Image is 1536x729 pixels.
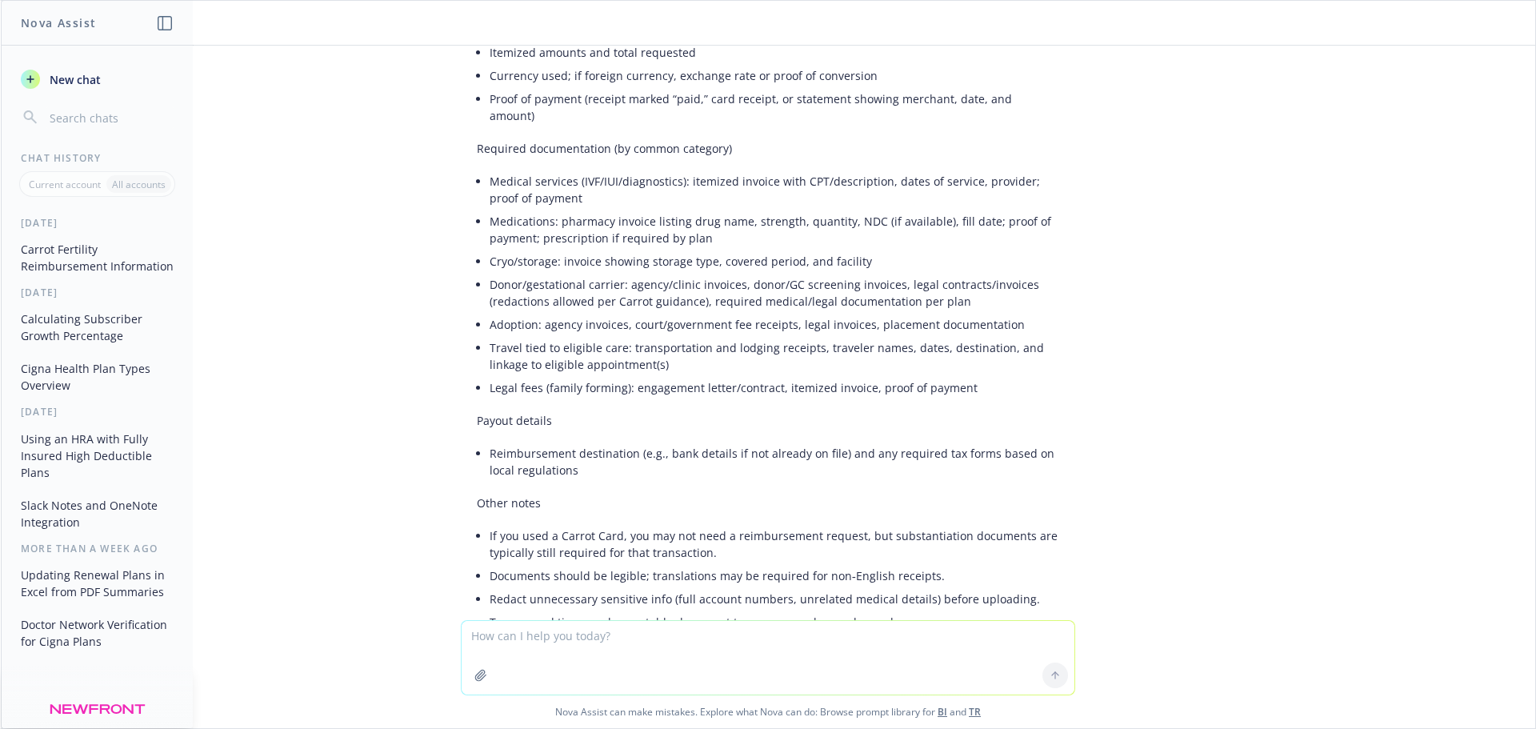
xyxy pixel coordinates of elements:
div: [DATE] [2,405,193,419]
li: Travel tied to eligible care: transportation and lodging receipts, traveler names, dates, destina... [490,336,1059,376]
button: Calculating Subscriber Growth Percentage [14,306,180,349]
span: New chat [46,71,101,88]
li: Medications: pharmacy invoice listing drug name, strength, quantity, NDC (if available), fill dat... [490,210,1059,250]
li: If you used a Carrot Card, you may not need a reimbursement request, but substantiation documents... [490,524,1059,564]
li: Adoption: agency invoices, court/government fee receipts, legal invoices, placement documentation [490,313,1059,336]
li: Proof of payment (receipt marked “paid,” card receipt, or statement showing merchant, date, and a... [490,87,1059,127]
button: Cigna Health Plan Types Overview [14,355,180,399]
li: Legal fees (family forming): engagement letter/contract, itemized invoice, proof of payment [490,376,1059,399]
input: Search chats [46,106,174,129]
p: All accounts [112,178,166,191]
div: [DATE] [2,216,193,230]
li: Cryo/storage: invoice showing storage type, covered period, and facility [490,250,1059,273]
div: Chat History [2,151,193,165]
li: Documents should be legible; translations may be required for non‑English receipts. [490,564,1059,587]
p: Required documentation (by common category) [477,140,1059,157]
li: Medical services (IVF/IUI/diagnostics): itemized invoice with CPT/description, dates of service, ... [490,170,1059,210]
button: New chat [14,65,180,94]
span: Nova Assist can make mistakes. Explore what Nova can do: Browse prompt library for and [7,695,1529,728]
button: Carrot Fertility Reimbursement Information [14,236,180,279]
p: Current account [29,178,101,191]
a: TR [969,705,981,719]
li: Redact unnecessary sensitive info (full account numbers, unrelated medical details) before upload... [490,587,1059,611]
button: Using an HRA with Fully Insured High Deductible Plans [14,426,180,486]
p: Other notes [477,495,1059,511]
li: Turnaround times and acceptable document types can vary by employer plan. [490,611,1059,634]
li: Reimbursement destination (e.g., bank details if not already on file) and any required tax forms ... [490,442,1059,482]
p: Payout details [477,412,1059,429]
li: Currency used; if foreign currency, exchange rate or proof of conversion [490,64,1059,87]
li: Itemized amounts and total requested [490,41,1059,64]
h1: Nova Assist [21,14,96,31]
button: Updating Renewal Plans in Excel from PDF Summaries [14,562,180,605]
button: Doctor Network Verification for Cigna Plans [14,611,180,655]
a: BI [938,705,947,719]
button: Slack Notes and OneNote Integration [14,492,180,535]
li: Donor/gestational carrier: agency/clinic invoices, donor/GC screening invoices, legal contracts/i... [490,273,1059,313]
div: [DATE] [2,286,193,299]
div: More than a week ago [2,542,193,555]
